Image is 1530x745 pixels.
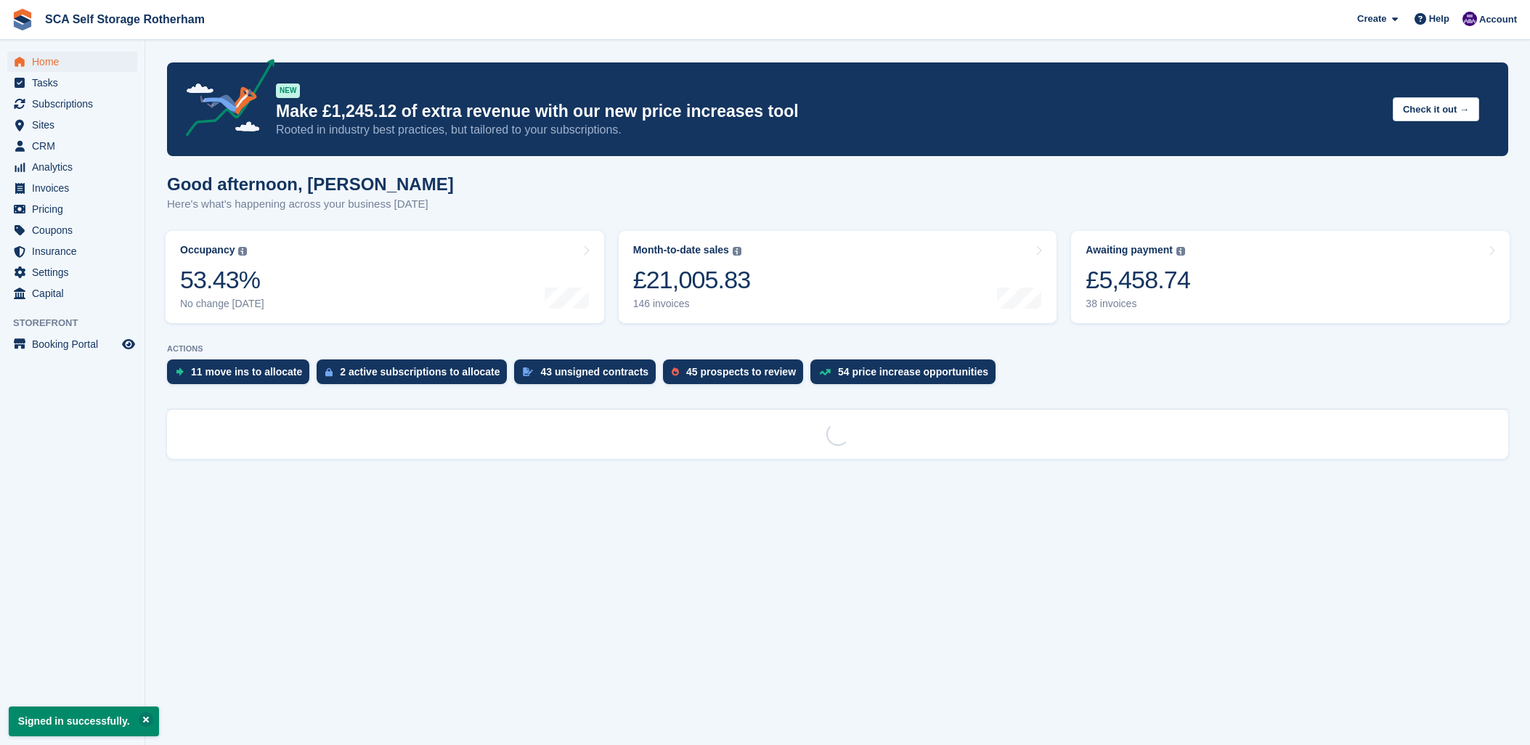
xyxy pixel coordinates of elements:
img: active_subscription_to_allocate_icon-d502201f5373d7db506a760aba3b589e785aa758c864c3986d89f69b8ff3... [325,367,333,377]
a: menu [7,115,137,135]
a: Month-to-date sales £21,005.83 146 invoices [619,231,1057,323]
span: Home [32,52,119,72]
div: £5,458.74 [1086,265,1190,295]
span: Tasks [32,73,119,93]
a: menu [7,199,137,219]
a: menu [7,73,137,93]
img: contract_signature_icon-13c848040528278c33f63329250d36e43548de30e8caae1d1a13099fd9432cc5.svg [523,367,533,376]
span: Sites [32,115,119,135]
img: price_increase_opportunities-93ffe204e8149a01c8c9dc8f82e8f89637d9d84a8eef4429ea346261dce0b2c0.svg [819,369,831,375]
div: No change [DATE] [180,298,264,310]
a: 2 active subscriptions to allocate [317,359,514,391]
a: menu [7,220,137,240]
a: 43 unsigned contracts [514,359,663,391]
a: Awaiting payment £5,458.74 38 invoices [1071,231,1510,323]
a: 11 move ins to allocate [167,359,317,391]
div: 2 active subscriptions to allocate [340,366,500,378]
div: Month-to-date sales [633,244,729,256]
div: 11 move ins to allocate [191,366,302,378]
a: 45 prospects to review [663,359,810,391]
a: menu [7,94,137,114]
div: Awaiting payment [1086,244,1173,256]
a: Preview store [120,335,137,353]
span: Coupons [32,220,119,240]
span: Capital [32,283,119,304]
p: Rooted in industry best practices, but tailored to your subscriptions. [276,122,1381,138]
img: icon-info-grey-7440780725fd019a000dd9b08b2336e03edf1995a4989e88bcd33f0948082b44.svg [238,247,247,256]
span: Invoices [32,178,119,198]
p: Signed in successfully. [9,707,159,736]
div: 146 invoices [633,298,751,310]
a: menu [7,178,137,198]
h1: Good afternoon, [PERSON_NAME] [167,174,454,194]
span: Storefront [13,316,145,330]
a: menu [7,334,137,354]
span: Insurance [32,241,119,261]
div: 54 price increase opportunities [838,366,988,378]
p: Make £1,245.12 of extra revenue with our new price increases tool [276,101,1381,122]
a: menu [7,52,137,72]
a: menu [7,283,137,304]
p: ACTIONS [167,344,1508,354]
img: price-adjustments-announcement-icon-8257ccfd72463d97f412b2fc003d46551f7dbcb40ab6d574587a9cd5c0d94... [174,59,275,142]
img: icon-info-grey-7440780725fd019a000dd9b08b2336e03edf1995a4989e88bcd33f0948082b44.svg [733,247,741,256]
a: Occupancy 53.43% No change [DATE] [166,231,604,323]
div: 53.43% [180,265,264,295]
img: stora-icon-8386f47178a22dfd0bd8f6a31ec36ba5ce8667c1dd55bd0f319d3a0aa187defe.svg [12,9,33,30]
img: move_ins_to_allocate_icon-fdf77a2bb77ea45bf5b3d319d69a93e2d87916cf1d5bf7949dd705db3b84f3ca.svg [176,367,184,376]
a: SCA Self Storage Rotherham [39,7,211,31]
img: Kelly Neesham [1462,12,1477,26]
a: menu [7,262,137,282]
p: Here's what's happening across your business [DATE] [167,196,454,213]
span: Subscriptions [32,94,119,114]
div: 38 invoices [1086,298,1190,310]
a: menu [7,241,137,261]
span: Booking Portal [32,334,119,354]
div: Occupancy [180,244,235,256]
span: Create [1357,12,1386,26]
img: icon-info-grey-7440780725fd019a000dd9b08b2336e03edf1995a4989e88bcd33f0948082b44.svg [1176,247,1185,256]
span: Analytics [32,157,119,177]
a: 54 price increase opportunities [810,359,1003,391]
button: Check it out → [1393,97,1479,121]
div: £21,005.83 [633,265,751,295]
span: Settings [32,262,119,282]
a: menu [7,157,137,177]
span: CRM [32,136,119,156]
span: Pricing [32,199,119,219]
div: NEW [276,84,300,98]
div: 43 unsigned contracts [540,366,648,378]
span: Account [1479,12,1517,27]
img: prospect-51fa495bee0391a8d652442698ab0144808aea92771e9ea1ae160a38d050c398.svg [672,367,679,376]
div: 45 prospects to review [686,366,796,378]
span: Help [1429,12,1449,26]
a: menu [7,136,137,156]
